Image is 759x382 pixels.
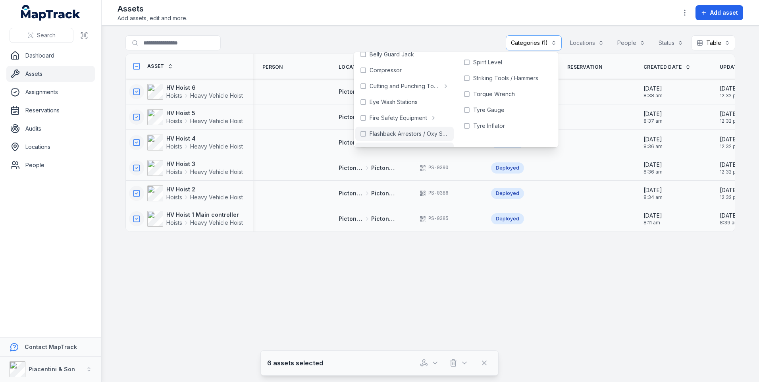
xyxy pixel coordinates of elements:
span: Torque Wrench [473,90,515,98]
span: [DATE] [720,135,740,143]
button: Table [692,35,735,50]
a: Reservations [6,102,95,118]
span: Striking Tools / Hammers [473,74,538,82]
a: HV Hoist 4HoistsHeavy Vehicle Hoist [147,135,243,150]
span: Fire Safety Equipment [370,114,427,122]
span: 8:36 am [643,169,663,175]
div: PS-0386 [415,188,453,199]
span: 8:11 am [643,220,662,226]
span: Location [339,64,365,70]
button: People [612,35,650,50]
time: 07/08/2025, 8:36:59 am [643,135,663,150]
span: [DATE] [720,212,739,220]
strong: HV Hoist 5 [166,109,243,117]
div: Deployed [491,213,524,224]
span: Hoists [166,117,182,125]
span: Picton Workshops & Bays [339,88,363,96]
span: Hoists [166,143,182,150]
span: Reservation [567,64,602,70]
button: Categories (1) [506,35,562,50]
div: PS-0385 [415,213,453,224]
a: MapTrack [21,5,81,21]
span: Picton Workshops & Bays [339,139,363,147]
a: Picton Workshops & BaysPicton Truck Bay [339,88,396,96]
span: 12:32 pm [720,169,740,175]
span: Picton Truck Bay [371,164,396,172]
span: Belly Guard Jack [370,50,414,58]
strong: HV Hoist 4 [166,135,243,143]
time: 11/08/2025, 12:32:06 pm [720,161,740,175]
span: Picton Workshops & Bays [339,215,363,223]
span: Picton Workshops & Bays [339,189,363,197]
span: 12:32 pm [720,118,740,124]
span: [DATE] [643,135,663,143]
span: 8:38 am [643,93,663,99]
time: 07/08/2025, 8:11:49 am [643,212,662,226]
span: Updated Date [720,64,759,70]
a: People [6,157,95,173]
span: 8:37 am [643,118,663,124]
time: 09/08/2025, 8:39:14 am [720,212,739,226]
span: Hoists [166,219,182,227]
div: Deployed [491,162,524,174]
button: Add asset [695,5,743,20]
a: Picton Workshops & BaysPicton Truck Bay [339,215,396,223]
span: Tyre Inflator [473,122,505,130]
span: Person [262,64,283,70]
a: HV Hoist 3HoistsHeavy Vehicle Hoist [147,160,243,176]
div: PS-0390 [415,162,453,174]
span: Hand Tools [370,146,400,154]
time: 07/08/2025, 8:34:20 am [643,186,663,201]
span: [DATE] [643,212,662,220]
span: 8:39 am [720,220,739,226]
a: Picton Workshops & BaysPicton Truck Bay [339,189,396,197]
span: Hoists [166,193,182,201]
span: [DATE] [643,85,663,93]
span: Compressor [370,66,402,74]
span: 8:34 am [643,194,663,201]
span: Add asset [710,9,738,17]
strong: Piacentini & Son [29,366,75,372]
span: Heavy Vehicle Hoist [190,193,243,201]
a: HV Hoist 2HoistsHeavy Vehicle Hoist [147,185,243,201]
span: Add assets, edit and more. [118,14,187,22]
a: Picton Workshops & BaysPicton Truck Bay [339,164,396,172]
strong: HV Hoist 3 [166,160,243,168]
time: 11/08/2025, 12:32:06 pm [720,110,740,124]
a: HV Hoist 6HoistsHeavy Vehicle Hoist [147,84,243,100]
strong: HV Hoist 1 Main controller [166,211,243,219]
time: 07/08/2025, 8:38:03 am [643,85,663,99]
span: [DATE] [643,161,663,169]
time: 11/08/2025, 12:32:06 pm [720,85,740,99]
span: 12:32 pm [720,143,740,150]
span: Flashback Arrestors / Oxy Sets [370,130,449,138]
a: Picton Workshops & BaysPicton Truck Bay [339,139,396,147]
span: Heavy Vehicle Hoist [190,168,243,176]
a: Asset [147,63,173,69]
time: 11/08/2025, 12:32:06 pm [720,135,740,150]
span: Asset [147,63,164,69]
strong: HV Hoist 2 [166,185,243,193]
span: 12:32 pm [720,93,740,99]
span: 12:32 pm [720,194,740,201]
span: [DATE] [720,85,740,93]
a: Picton Workshops & BaysPicton Truck Bay [339,113,396,121]
strong: HV Hoist 6 [166,84,243,92]
span: Heavy Vehicle Hoist [190,143,243,150]
button: Search [10,28,73,43]
div: Deployed [491,188,524,199]
span: 8:36 am [643,143,663,150]
span: Tyre Gauge [473,106,505,114]
span: Picton Workshops & Bays [339,164,363,172]
span: Heavy Vehicle Hoist [190,219,243,227]
button: Status [653,35,688,50]
span: Heavy Vehicle Hoist [190,117,243,125]
span: Eye Wash Stations [370,98,418,106]
span: Cutting and Punching Tools [370,82,439,90]
span: [DATE] [643,110,663,118]
time: 11/08/2025, 12:32:06 pm [720,186,740,201]
span: Spirit Level [473,58,502,66]
a: HV Hoist 1 Main controllerHoistsHeavy Vehicle Hoist [147,211,243,227]
span: Hoists [166,92,182,100]
span: [DATE] [720,110,740,118]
